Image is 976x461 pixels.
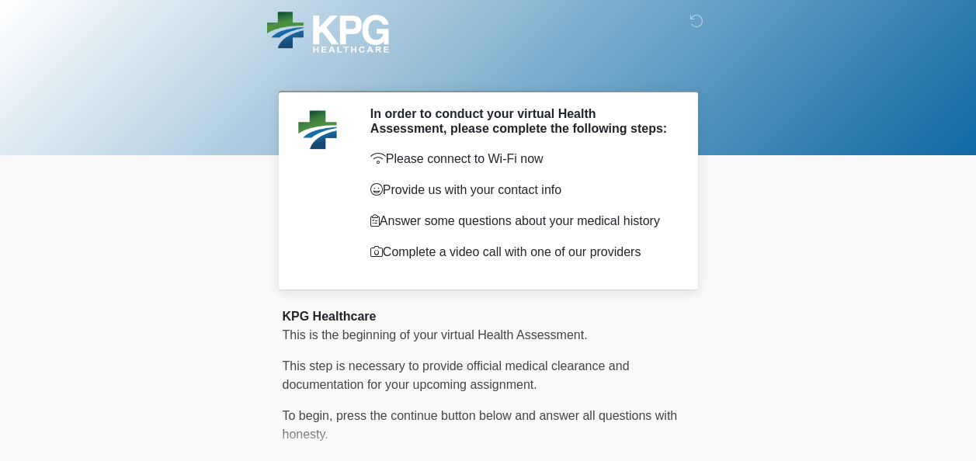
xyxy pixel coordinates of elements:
h1: ‎ ‎ ‎ [271,56,706,85]
p: Please connect to Wi-Fi now [370,150,671,168]
h2: In order to conduct your virtual Health Assessment, please complete the following steps: [370,106,671,136]
div: KPG Healthcare [283,307,694,326]
span: To begin, ﻿﻿﻿﻿﻿﻿﻿﻿﻿﻿﻿﻿﻿﻿﻿﻿﻿press the continue button below and answer all questions with honesty. [283,409,678,441]
p: Provide us with your contact info [370,181,671,199]
img: Agent Avatar [294,106,341,153]
p: Complete a video call with one of our providers [370,243,671,262]
span: This step is necessary to provide official medical clearance and documentation for your upcoming ... [283,359,630,391]
p: Answer some questions about your medical history [370,212,671,230]
span: This is the beginning of your virtual Health Assessment. [283,328,588,341]
img: KPG Healthcare Logo [267,12,389,53]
